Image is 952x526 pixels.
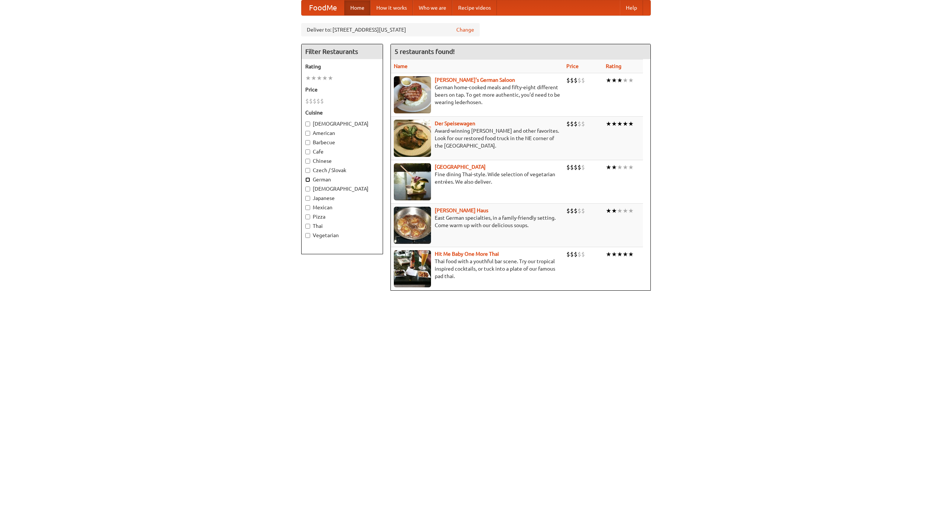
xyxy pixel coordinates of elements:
li: $ [578,120,581,128]
img: speisewagen.jpg [394,120,431,157]
li: $ [566,76,570,84]
label: Thai [305,222,379,230]
li: $ [570,250,574,258]
a: [GEOGRAPHIC_DATA] [435,164,486,170]
a: Hit Me Baby One More Thai [435,251,499,257]
input: Mexican [305,205,310,210]
p: East German specialties, in a family-friendly setting. Come warm up with our delicious soups. [394,214,560,229]
a: How it works [370,0,413,15]
input: Chinese [305,159,310,164]
a: Rating [606,63,621,69]
li: ★ [328,74,333,82]
h5: Price [305,86,379,93]
p: German home-cooked meals and fifty-eight different beers on tap. To get more authentic, you'd nee... [394,84,560,106]
label: Barbecue [305,139,379,146]
img: babythai.jpg [394,250,431,287]
li: ★ [606,163,611,171]
label: Cafe [305,148,379,155]
li: $ [566,250,570,258]
a: Change [456,26,474,33]
li: ★ [617,120,623,128]
li: $ [574,163,578,171]
li: $ [570,207,574,215]
li: ★ [617,76,623,84]
li: ★ [623,163,628,171]
a: Who we are [413,0,452,15]
input: Japanese [305,196,310,201]
input: American [305,131,310,136]
p: Award-winning [PERSON_NAME] and other favorites. Look for our restored food truck in the NE corne... [394,127,560,149]
label: Vegetarian [305,232,379,239]
li: $ [574,207,578,215]
a: [PERSON_NAME] Haus [435,207,488,213]
li: ★ [606,250,611,258]
li: ★ [623,250,628,258]
li: ★ [623,120,628,128]
li: ★ [611,207,617,215]
li: $ [581,163,585,171]
a: Der Speisewagen [435,120,475,126]
li: ★ [617,163,623,171]
li: $ [581,250,585,258]
li: ★ [617,207,623,215]
li: ★ [628,76,634,84]
p: Thai food with a youthful bar scene. Try our tropical inspired cocktails, or tuck into a plate of... [394,258,560,280]
img: kohlhaus.jpg [394,207,431,244]
input: Pizza [305,214,310,219]
label: [DEMOGRAPHIC_DATA] [305,185,379,193]
li: ★ [606,207,611,215]
a: Help [620,0,643,15]
li: ★ [628,120,634,128]
input: Czech / Slovak [305,168,310,173]
li: $ [574,76,578,84]
a: Name [394,63,408,69]
input: Barbecue [305,140,310,145]
li: ★ [611,250,617,258]
a: Home [344,0,370,15]
li: ★ [606,120,611,128]
label: Japanese [305,194,379,202]
a: Price [566,63,579,69]
li: $ [566,207,570,215]
li: $ [578,76,581,84]
div: Deliver to: [STREET_ADDRESS][US_STATE] [301,23,480,36]
li: ★ [628,250,634,258]
li: $ [316,97,320,105]
li: ★ [311,74,316,82]
input: Thai [305,224,310,229]
label: Mexican [305,204,379,211]
li: $ [566,163,570,171]
li: $ [578,207,581,215]
label: German [305,176,379,183]
li: $ [578,163,581,171]
li: $ [574,120,578,128]
li: $ [570,120,574,128]
img: satay.jpg [394,163,431,200]
a: FoodMe [302,0,344,15]
label: Czech / Slovak [305,167,379,174]
li: ★ [617,250,623,258]
h4: Filter Restaurants [302,44,383,59]
li: $ [581,120,585,128]
label: [DEMOGRAPHIC_DATA] [305,120,379,128]
li: $ [581,76,585,84]
a: Recipe videos [452,0,497,15]
li: ★ [628,163,634,171]
input: Vegetarian [305,233,310,238]
input: Cafe [305,149,310,154]
li: ★ [322,74,328,82]
li: ★ [611,163,617,171]
li: $ [578,250,581,258]
li: $ [305,97,309,105]
li: ★ [623,76,628,84]
h5: Rating [305,63,379,70]
li: $ [570,76,574,84]
li: $ [574,250,578,258]
a: [PERSON_NAME]'s German Saloon [435,77,515,83]
input: [DEMOGRAPHIC_DATA] [305,187,310,191]
li: ★ [305,74,311,82]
